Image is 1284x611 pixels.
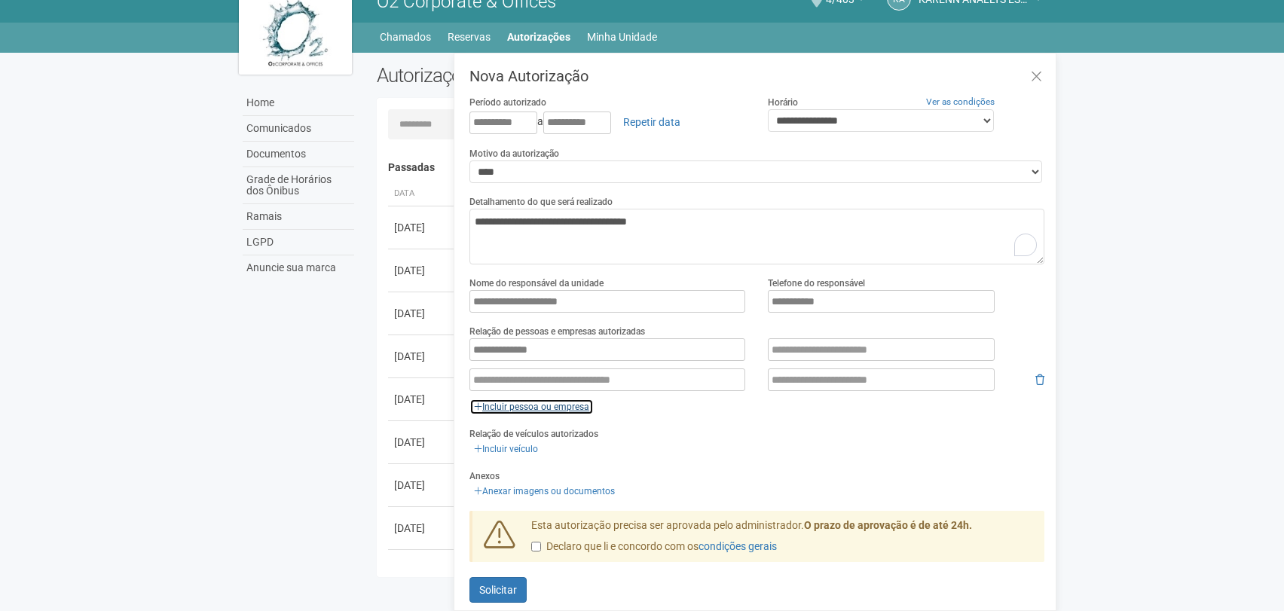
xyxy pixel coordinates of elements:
[469,399,594,415] a: Incluir pessoa ou empresa
[469,441,543,457] a: Incluir veículo
[243,90,354,116] a: Home
[243,167,354,204] a: Grade de Horários dos Ônibus
[243,230,354,255] a: LGPD
[768,96,798,109] label: Horário
[507,26,570,47] a: Autorizações
[520,518,1044,562] div: Esta autorização precisa ser aprovada pelo administrador.
[469,483,619,499] a: Anexar imagens ou documentos
[1035,374,1044,385] i: Remover
[243,142,354,167] a: Documentos
[469,147,559,160] label: Motivo da autorização
[448,26,491,47] a: Reservas
[394,521,450,536] div: [DATE]
[469,325,645,338] label: Relação de pessoas e empresas autorizadas
[394,349,450,364] div: [DATE]
[531,539,777,554] label: Declaro que li e concordo com os
[394,435,450,450] div: [DATE]
[768,276,865,290] label: Telefone do responsável
[394,263,450,278] div: [DATE]
[469,469,500,483] label: Anexos
[479,584,517,596] span: Solicitar
[531,542,541,551] input: Declaro que li e concordo com oscondições gerais
[394,220,450,235] div: [DATE]
[926,96,995,107] a: Ver as condições
[469,96,546,109] label: Período autorizado
[388,182,456,206] th: Data
[469,195,613,209] label: Detalhamento do que será realizado
[469,276,604,290] label: Nome do responsável da unidade
[469,427,598,441] label: Relação de veículos autorizados
[243,255,354,280] a: Anuncie sua marca
[394,306,450,321] div: [DATE]
[469,209,1044,264] textarea: To enrich screen reader interactions, please activate Accessibility in Grammarly extension settings
[377,64,699,87] h2: Autorizações
[243,116,354,142] a: Comunicados
[699,540,777,552] a: condições gerais
[469,109,746,135] div: a
[587,26,657,47] a: Minha Unidade
[469,69,1044,84] h3: Nova Autorização
[394,392,450,407] div: [DATE]
[380,26,431,47] a: Chamados
[469,577,527,603] button: Solicitar
[243,204,354,230] a: Ramais
[394,564,450,579] div: [DATE]
[804,519,972,531] strong: O prazo de aprovação é de até 24h.
[388,162,1034,173] h4: Passadas
[613,109,690,135] a: Repetir data
[394,478,450,493] div: [DATE]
